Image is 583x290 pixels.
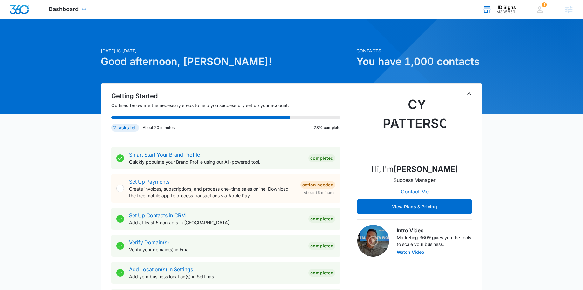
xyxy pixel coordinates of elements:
img: Cy Patterson [383,95,446,158]
div: account id [497,10,516,14]
div: Completed [308,154,335,162]
div: Completed [308,215,335,223]
a: Smart Start Your Brand Profile [129,152,200,158]
p: Outlined below are the necessary steps to help you successfully set up your account. [111,102,348,109]
p: Contacts [356,47,482,54]
div: 2 tasks left [111,124,139,132]
strong: [PERSON_NAME] [394,165,458,174]
button: View Plans & Pricing [357,199,472,214]
div: Completed [308,242,335,250]
div: account name [497,5,516,10]
button: Toggle Collapse [465,90,473,98]
p: 78% complete [314,125,340,131]
a: Set Up Payments [129,179,169,185]
span: About 15 minutes [304,190,335,196]
h2: Getting Started [111,91,348,101]
h3: Intro Video [397,226,472,234]
p: About 20 minutes [143,125,175,131]
img: Intro Video [357,225,389,257]
div: Action Needed [300,181,335,189]
p: Add at least 5 contacts in [GEOGRAPHIC_DATA]. [129,219,303,226]
span: Dashboard [49,6,79,12]
p: Verify your domain(s) in Email. [129,246,303,253]
p: [DATE] is [DATE] [101,47,353,54]
button: Watch Video [397,250,424,254]
a: Set Up Contacts in CRM [129,212,186,219]
a: Verify Domain(s) [129,239,169,246]
p: Marketing 360® gives you the tools to scale your business. [397,234,472,247]
div: Completed [308,269,335,277]
h1: Good afternoon, [PERSON_NAME]! [101,54,353,69]
h1: You have 1,000 contacts [356,54,482,69]
p: Success Manager [394,176,436,184]
p: Hi, I'm [371,164,458,175]
span: 1 [542,2,547,7]
p: Add your business location(s) in Settings. [129,273,303,280]
button: Contact Me [394,184,435,199]
p: Create invoices, subscriptions, and process one-time sales online. Download the free mobile app t... [129,185,295,199]
div: notifications count [542,2,547,7]
a: Add Location(s) in Settings [129,266,193,273]
p: Quickly populate your Brand Profile using our AI-powered tool. [129,158,303,165]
